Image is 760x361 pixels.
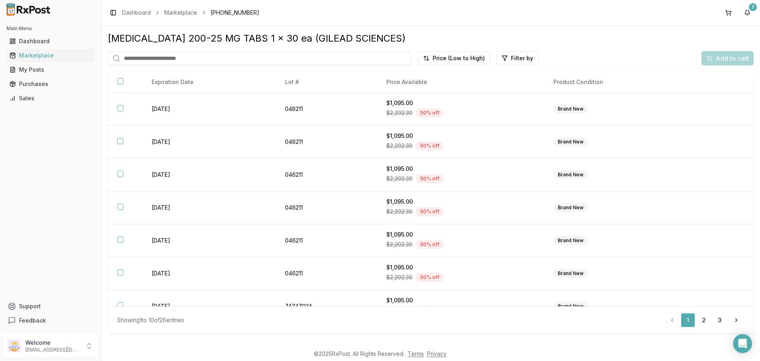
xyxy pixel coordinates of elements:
[416,141,444,150] div: 50 % off
[386,165,534,173] div: $1,095.00
[511,54,533,62] span: Filter by
[386,264,534,271] div: $1,095.00
[3,3,54,16] img: RxPost Logo
[553,236,588,245] div: Brand New
[741,6,754,19] button: 7
[681,313,695,327] a: 1
[142,72,275,93] th: Expiration Date
[386,142,412,150] span: $2,202.30
[386,109,412,117] span: $2,202.30
[416,174,444,183] div: 50 % off
[749,3,757,11] div: 7
[142,224,275,257] td: [DATE]
[142,126,275,159] td: [DATE]
[6,91,95,105] a: Sales
[9,37,91,45] div: Dashboard
[386,175,412,183] span: $2,202.30
[427,350,446,357] a: Privacy
[416,109,444,117] div: 50 % off
[142,159,275,191] td: [DATE]
[697,313,711,327] a: 2
[553,105,588,113] div: Brand New
[377,72,544,93] th: Price Available
[142,93,275,126] td: [DATE]
[25,347,80,353] p: [EMAIL_ADDRESS][DOMAIN_NAME]
[142,290,275,323] td: [DATE]
[386,273,412,281] span: $2,202.30
[3,35,98,48] button: Dashboard
[211,9,259,17] span: [PHONE_NUMBER]
[275,257,377,290] td: 046211
[9,94,91,102] div: Sales
[386,198,534,206] div: $1,095.00
[416,207,444,216] div: 50 % off
[553,138,588,146] div: Brand New
[553,302,588,311] div: Brand New
[9,66,91,74] div: My Posts
[8,340,21,352] img: User avatar
[3,299,98,313] button: Support
[142,191,275,224] td: [DATE]
[712,313,727,327] a: 3
[386,231,534,239] div: $1,095.00
[496,51,538,65] button: Filter by
[6,77,95,91] a: Purchases
[418,51,490,65] button: Price (Low to High)
[275,159,377,191] td: 046211
[108,32,754,45] div: [MEDICAL_DATA] 200-25 MG TABS 1 x 30 ea (GILEAD SCIENCES)
[544,72,694,93] th: Product Condition
[386,132,534,140] div: $1,095.00
[386,241,412,248] span: $2,202.30
[275,126,377,159] td: 046211
[9,80,91,88] div: Purchases
[6,25,95,32] h2: Main Menu
[728,313,744,327] a: Go to next page
[275,224,377,257] td: 046211
[3,78,98,90] button: Purchases
[416,273,444,282] div: 50 % off
[553,203,588,212] div: Brand New
[122,9,151,17] a: Dashboard
[6,63,95,77] a: My Posts
[142,257,275,290] td: [DATE]
[386,99,534,107] div: $1,095.00
[6,34,95,48] a: Dashboard
[3,63,98,76] button: My Posts
[164,9,197,17] a: Marketplace
[3,313,98,328] button: Feedback
[665,313,744,327] nav: pagination
[733,334,752,353] div: Open Intercom Messenger
[386,296,534,304] div: $1,095.00
[9,52,91,59] div: Marketplace
[386,208,412,216] span: $2,202.30
[275,290,377,323] td: 7474702A
[117,316,184,324] div: Showing 1 to 10 of 26 entries
[553,269,588,278] div: Brand New
[275,72,377,93] th: Lot #
[19,317,46,325] span: Feedback
[3,92,98,105] button: Sales
[275,191,377,224] td: 046211
[553,170,588,179] div: Brand New
[416,240,444,249] div: 50 % off
[6,48,95,63] a: Marketplace
[408,350,424,357] a: Terms
[433,54,485,62] span: Price (Low to High)
[275,93,377,126] td: 046211
[122,9,259,17] nav: breadcrumb
[416,306,444,315] div: 50 % off
[25,339,80,347] p: Welcome
[386,306,412,314] span: $2,202.30
[3,49,98,62] button: Marketplace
